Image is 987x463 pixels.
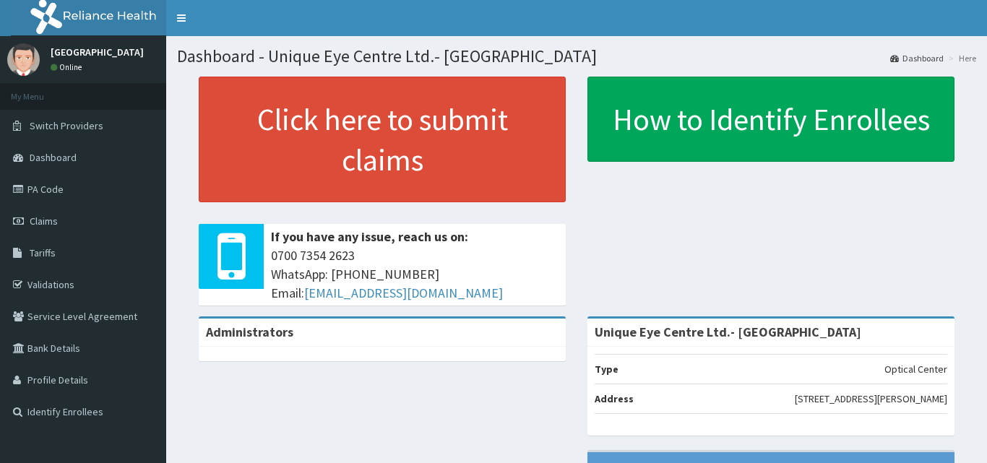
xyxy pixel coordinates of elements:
p: [GEOGRAPHIC_DATA] [51,47,144,57]
b: Address [595,392,634,405]
a: How to Identify Enrollees [587,77,954,162]
span: Tariffs [30,246,56,259]
strong: Unique Eye Centre Ltd.- [GEOGRAPHIC_DATA] [595,324,861,340]
b: If you have any issue, reach us on: [271,228,468,245]
a: Online [51,62,85,72]
span: Switch Providers [30,119,103,132]
img: User Image [7,43,40,76]
li: Here [945,52,976,64]
a: Dashboard [890,52,944,64]
p: [STREET_ADDRESS][PERSON_NAME] [795,391,947,406]
b: Type [595,363,619,376]
a: [EMAIL_ADDRESS][DOMAIN_NAME] [304,285,503,301]
a: Click here to submit claims [199,77,566,202]
b: Administrators [206,324,293,340]
span: 0700 7354 2623 WhatsApp: [PHONE_NUMBER] Email: [271,246,559,302]
span: Dashboard [30,151,77,164]
span: Claims [30,215,58,228]
h1: Dashboard - Unique Eye Centre Ltd.- [GEOGRAPHIC_DATA] [177,47,976,66]
p: Optical Center [884,362,947,376]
